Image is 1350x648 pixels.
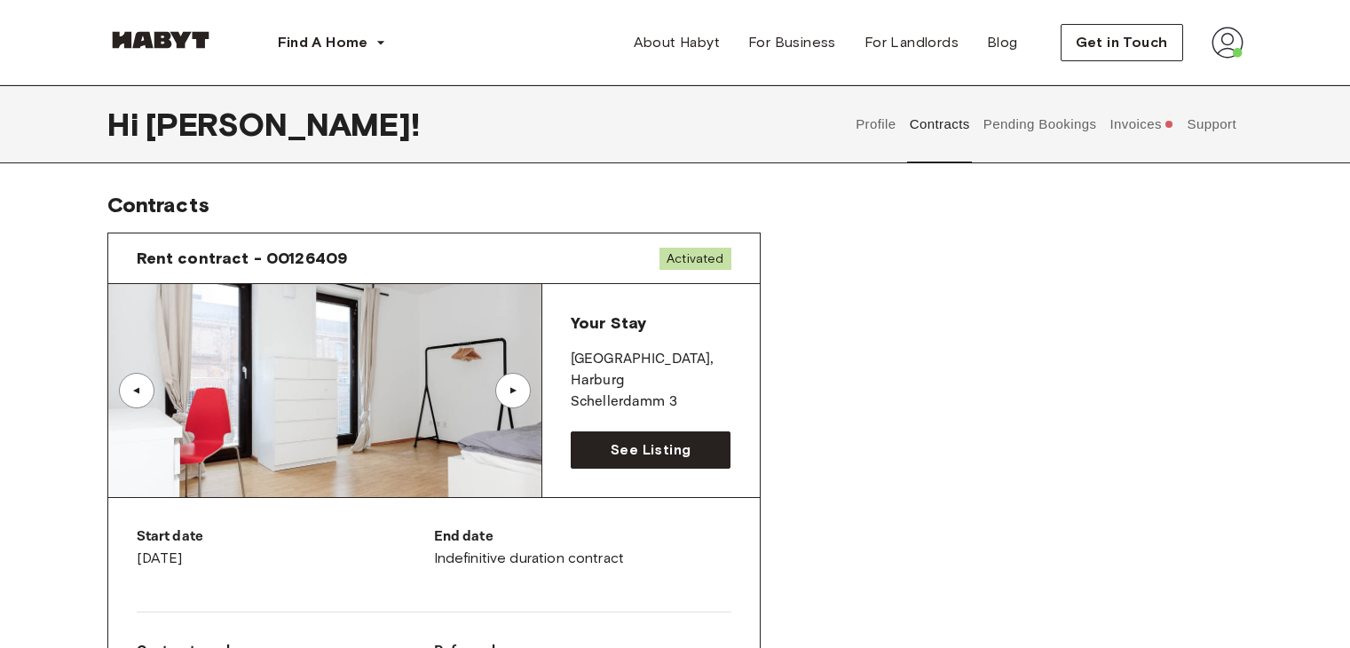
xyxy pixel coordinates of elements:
button: Get in Touch [1061,24,1183,61]
button: Find A Home [264,25,400,60]
span: Contracts [107,192,209,217]
span: Activated [659,248,730,270]
span: For Landlords [864,32,959,53]
p: [GEOGRAPHIC_DATA] , Harburg [571,349,731,391]
span: Hi [107,106,146,143]
span: For Business [748,32,836,53]
a: For Landlords [850,25,973,60]
div: user profile tabs [849,85,1243,163]
span: See Listing [611,439,691,461]
span: Rent contract - 00126409 [137,248,348,269]
a: Blog [973,25,1032,60]
img: Image of the room [108,284,541,497]
button: Profile [854,85,899,163]
div: [DATE] [137,526,434,569]
button: Contracts [907,85,972,163]
div: Indefinitive duration contract [434,526,731,569]
button: Support [1185,85,1239,163]
span: Your Stay [571,313,646,333]
p: Start date [137,526,434,548]
button: Invoices [1108,85,1176,163]
button: Pending Bookings [981,85,1099,163]
img: avatar [1212,27,1243,59]
span: Find A Home [278,32,368,53]
a: See Listing [571,431,731,469]
p: End date [434,526,731,548]
p: Schellerdamm 3 [571,391,731,413]
span: Get in Touch [1076,32,1168,53]
a: For Business [734,25,850,60]
span: About Habyt [634,32,720,53]
div: ▲ [128,385,146,396]
a: About Habyt [620,25,734,60]
span: Blog [987,32,1018,53]
span: [PERSON_NAME] ! [146,106,420,143]
img: Habyt [107,31,214,49]
div: ▲ [504,385,522,396]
